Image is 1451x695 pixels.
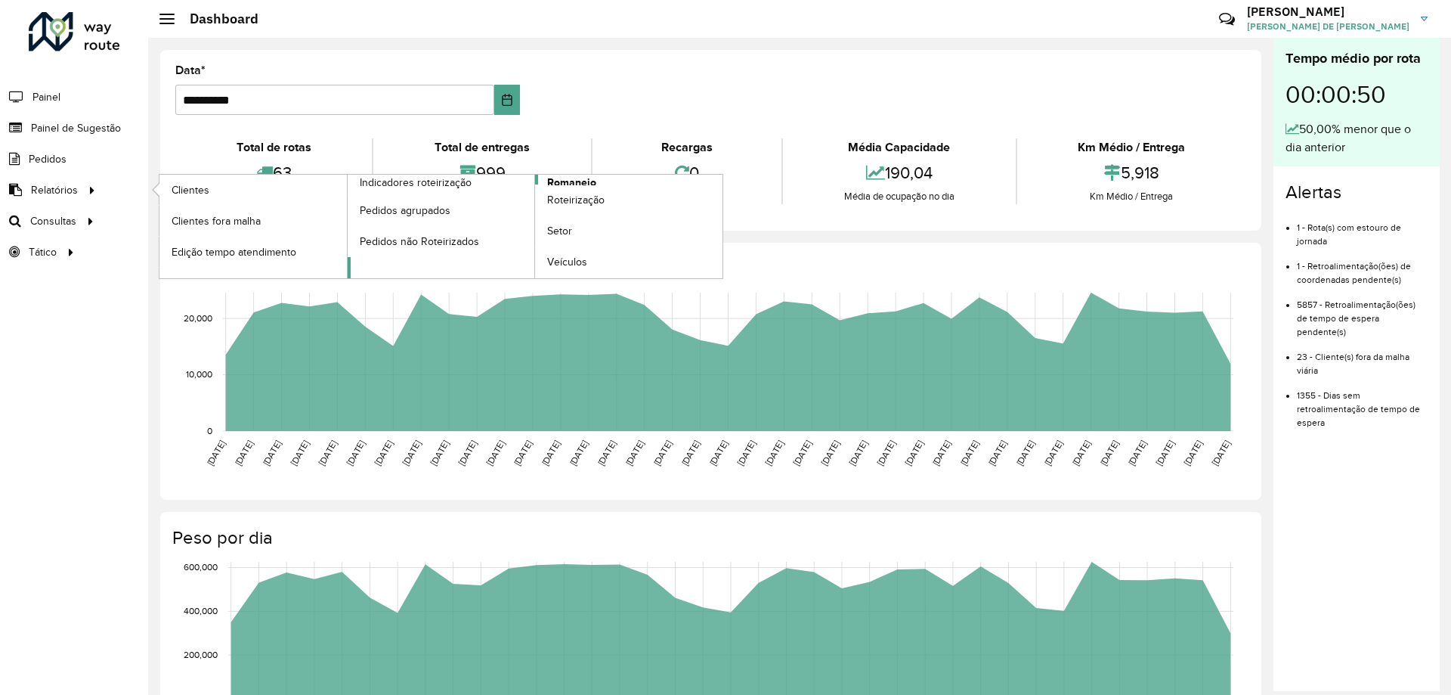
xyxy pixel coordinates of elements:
[31,120,121,136] span: Painel de Sugestão
[348,226,535,256] a: Pedidos não Roteirizados
[1021,189,1242,204] div: Km Médio / Entrega
[32,89,60,105] span: Painel
[360,203,450,219] span: Pedidos agrupados
[377,157,586,189] div: 999
[596,157,778,189] div: 0
[159,237,347,267] a: Edição tempo atendimento
[1021,138,1242,157] div: Km Médio / Entrega
[787,138,1011,157] div: Média Capacidade
[1297,248,1428,287] li: 1 - Retroalimentação(ões) de coordenadas pendente(s)
[360,175,472,191] span: Indicadores roteirização
[31,182,78,198] span: Relatórios
[763,439,785,467] text: [DATE]
[175,61,206,79] label: Data
[903,439,925,467] text: [DATE]
[512,439,534,467] text: [DATE]
[1098,439,1120,467] text: [DATE]
[875,439,897,467] text: [DATE]
[159,206,347,236] a: Clientes fora malha
[535,185,722,216] a: Roteirização
[1285,69,1428,120] div: 00:00:50
[233,439,255,467] text: [DATE]
[29,151,67,167] span: Pedidos
[184,313,212,323] text: 20,000
[484,439,506,467] text: [DATE]
[547,254,587,270] span: Veículos
[377,138,586,157] div: Total de entregas
[179,138,368,157] div: Total de rotas
[159,175,347,205] a: Clientes
[986,439,1008,467] text: [DATE]
[184,563,218,572] text: 600,000
[207,426,212,436] text: 0
[345,439,367,467] text: [DATE]
[1211,3,1243,36] a: Contato Rápido
[787,157,1011,189] div: 190,04
[494,85,521,115] button: Choose Date
[535,247,722,278] a: Veículos
[186,370,212,380] text: 10,000
[401,439,422,467] text: [DATE]
[958,439,980,467] text: [DATE]
[930,439,952,467] text: [DATE]
[679,439,701,467] text: [DATE]
[535,216,722,247] a: Setor
[547,175,596,191] span: Romaneio
[261,439,283,467] text: [DATE]
[623,439,645,467] text: [DATE]
[317,439,339,467] text: [DATE]
[360,234,479,250] span: Pedidos não Roteirizados
[1285,182,1428,203] h4: Alertas
[1126,439,1148,467] text: [DATE]
[651,439,673,467] text: [DATE]
[175,11,258,27] h2: Dashboard
[1297,377,1428,430] li: 1355 - Dias sem retroalimentação de tempo de espera
[1021,157,1242,189] div: 5,918
[1247,20,1409,33] span: [PERSON_NAME] DE [PERSON_NAME]
[1154,439,1176,467] text: [DATE]
[172,527,1246,549] h4: Peso por dia
[1070,439,1092,467] text: [DATE]
[30,213,76,229] span: Consultas
[179,157,368,189] div: 63
[707,439,729,467] text: [DATE]
[289,439,311,467] text: [DATE]
[547,192,605,208] span: Roteirização
[791,439,813,467] text: [DATE]
[1297,287,1428,339] li: 5857 - Retroalimentação(ões) de tempo de espera pendente(s)
[172,244,296,260] span: Edição tempo atendimento
[1285,120,1428,157] div: 50,00% menor que o dia anterior
[787,189,1011,204] div: Média de ocupação no dia
[1210,439,1232,467] text: [DATE]
[1247,5,1409,19] h3: [PERSON_NAME]
[596,439,617,467] text: [DATE]
[172,182,209,198] span: Clientes
[172,213,261,229] span: Clientes fora malha
[205,439,227,467] text: [DATE]
[428,439,450,467] text: [DATE]
[819,439,841,467] text: [DATE]
[1042,439,1064,467] text: [DATE]
[373,439,394,467] text: [DATE]
[547,223,572,239] span: Setor
[1182,439,1204,467] text: [DATE]
[1285,48,1428,69] div: Tempo médio por rota
[596,138,778,157] div: Recargas
[184,606,218,616] text: 400,000
[1014,439,1036,467] text: [DATE]
[735,439,757,467] text: [DATE]
[568,439,589,467] text: [DATE]
[184,650,218,659] text: 200,000
[348,195,535,225] a: Pedidos agrupados
[1297,209,1428,248] li: 1 - Rota(s) com estouro de jornada
[847,439,869,467] text: [DATE]
[159,175,535,278] a: Indicadores roteirização
[1297,339,1428,377] li: 23 - Cliente(s) fora da malha viária
[29,244,57,260] span: Tático
[456,439,478,467] text: [DATE]
[348,175,723,278] a: Romaneio
[540,439,562,467] text: [DATE]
